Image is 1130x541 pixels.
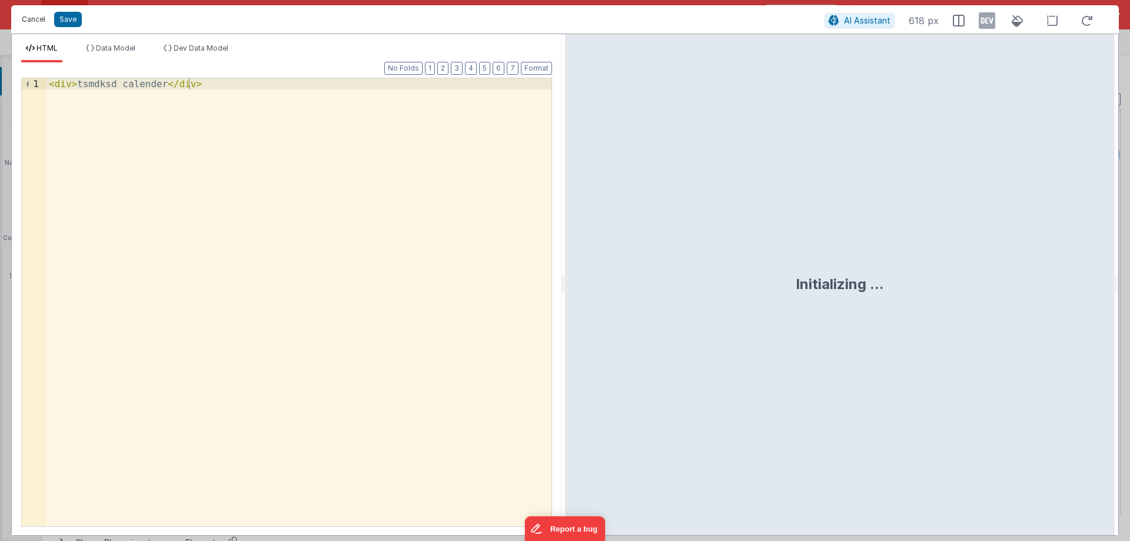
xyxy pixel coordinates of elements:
[796,275,884,294] div: Initializing ...
[525,516,606,541] iframe: Marker.io feedback button
[844,15,890,25] span: AI Assistant
[825,13,895,28] button: AI Assistant
[54,12,82,27] button: Save
[493,62,504,75] button: 6
[465,62,477,75] button: 4
[96,44,135,52] span: Data Model
[437,62,448,75] button: 2
[479,62,490,75] button: 5
[425,62,435,75] button: 1
[384,62,423,75] button: No Folds
[451,62,463,75] button: 3
[36,44,58,52] span: HTML
[521,62,552,75] button: Format
[16,11,51,28] button: Cancel
[174,44,228,52] span: Dev Data Model
[507,62,519,75] button: 7
[22,78,46,89] div: 1
[909,14,939,28] span: 618 px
